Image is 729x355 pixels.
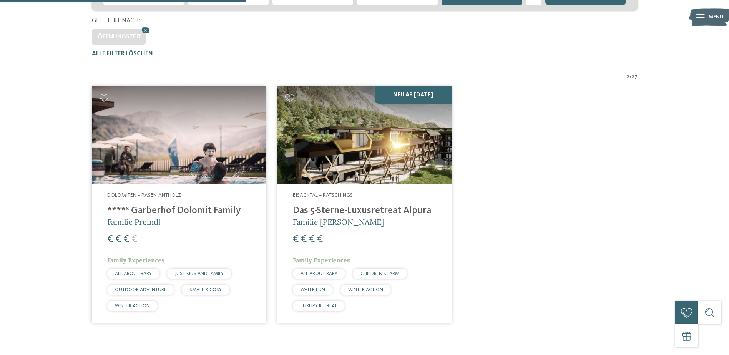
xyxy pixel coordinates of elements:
[115,304,150,309] span: WINTER ACTION
[301,234,307,244] span: €
[360,271,399,276] span: CHILDREN’S FARM
[627,73,629,81] span: 2
[189,287,222,292] span: SMALL & COSY
[632,73,638,81] span: 27
[293,234,299,244] span: €
[98,34,142,40] span: Öffnungszeit
[175,271,224,276] span: JUST KIDS AND FAMILY
[107,256,164,264] span: Family Experiences
[92,18,140,24] span: Gefiltert nach:
[92,86,266,184] img: Familienhotels gesucht? Hier findet ihr die besten!
[293,256,350,264] span: Family Experiences
[317,234,323,244] span: €
[309,234,315,244] span: €
[301,287,325,292] span: WATER FUN
[629,73,632,81] span: /
[301,271,337,276] span: ALL ABOUT BABY
[92,86,266,323] a: Familienhotels gesucht? Hier findet ihr die besten! Dolomiten – Rasen-Antholz ****ˢ Garberhof Dol...
[123,234,129,244] span: €
[107,192,181,198] span: Dolomiten – Rasen-Antholz
[277,86,452,184] img: Familienhotels gesucht? Hier findet ihr die besten!
[115,271,152,276] span: ALL ABOUT BABY
[293,192,353,198] span: Eisacktal – Ratschings
[293,205,436,217] h4: Das 5-Sterne-Luxusretreat Alpura
[92,51,153,57] span: Alle Filter löschen
[115,234,121,244] span: €
[301,304,337,309] span: LUXURY RETREAT
[107,205,251,217] h4: ****ˢ Garberhof Dolomit Family
[348,287,383,292] span: WINTER ACTION
[277,86,452,323] a: Familienhotels gesucht? Hier findet ihr die besten! Neu ab [DATE] Eisacktal – Ratschings Das 5-St...
[107,217,160,227] span: Familie Preindl
[293,217,384,227] span: Familie [PERSON_NAME]
[131,234,137,244] span: €
[107,234,113,244] span: €
[115,287,166,292] span: OUTDOOR ADVENTURE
